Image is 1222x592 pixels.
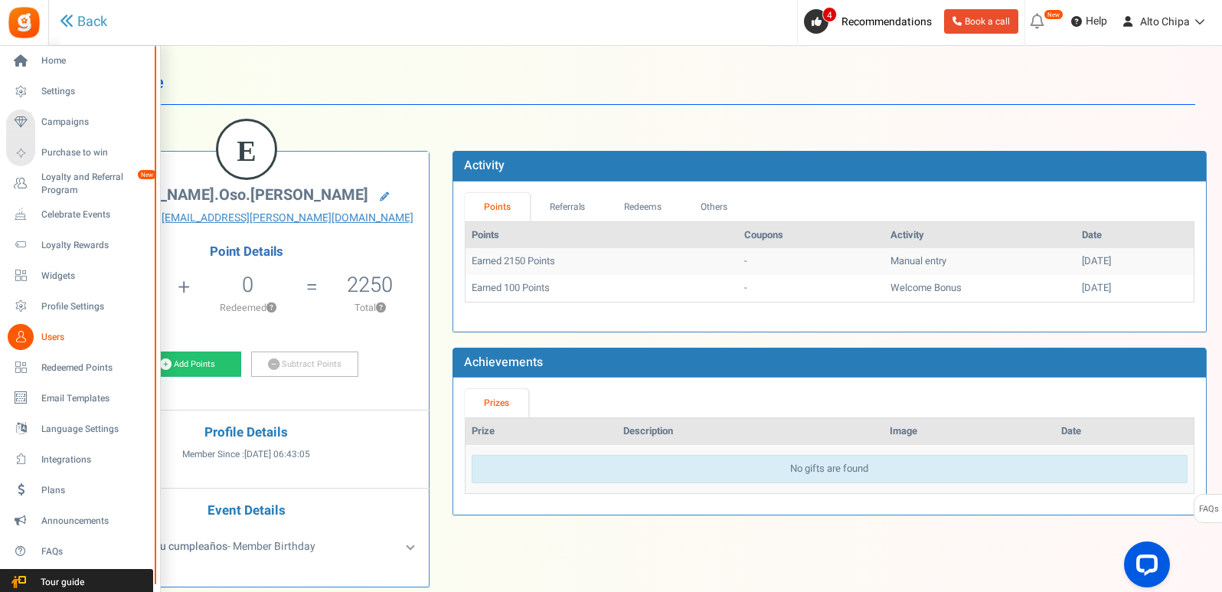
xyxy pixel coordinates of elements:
[738,222,884,249] th: Coupons
[6,385,153,411] a: Email Templates
[242,273,253,296] h5: 0
[41,146,149,159] span: Purchase to win
[376,303,386,313] button: ?
[6,201,153,227] a: Celebrate Events
[76,211,417,226] a: [PERSON_NAME][EMAIL_ADDRESS][PERSON_NAME][DOMAIN_NAME]
[7,5,41,40] img: Gratisfaction
[41,300,149,313] span: Profile Settings
[41,208,149,221] span: Celebrate Events
[118,538,315,554] span: - Member Birthday
[41,361,149,374] span: Redeemed Points
[182,448,310,461] span: Member Since :
[6,140,153,166] a: Purchase to win
[6,232,153,258] a: Loyalty Rewards
[6,48,153,74] a: Home
[192,301,305,315] p: Redeemed
[6,110,153,136] a: Campaigns
[347,273,393,296] h5: 2250
[137,169,157,180] em: New
[6,293,153,319] a: Profile Settings
[530,193,605,221] a: Referrals
[6,416,153,442] a: Language Settings
[884,275,1076,302] td: Welcome Bonus
[266,303,276,313] button: ?
[1140,14,1190,30] span: Alto Chipa
[944,9,1018,34] a: Book a call
[41,423,149,436] span: Language Settings
[6,79,153,105] a: Settings
[41,453,149,466] span: Integrations
[1082,254,1188,269] div: [DATE]
[605,193,681,221] a: Redeems
[738,275,884,302] td: -
[64,245,429,259] h4: Point Details
[41,331,149,344] span: Users
[890,253,946,268] span: Manual entry
[41,116,149,129] span: Campaigns
[465,193,531,221] a: Points
[6,324,153,350] a: Users
[884,222,1076,249] th: Activity
[75,61,1195,105] h1: User Profile
[841,14,932,30] span: Recommendations
[41,171,153,197] span: Loyalty and Referral Program
[218,121,275,181] figcaption: E
[41,270,149,283] span: Widgets
[319,301,421,315] p: Total
[6,263,153,289] a: Widgets
[1082,281,1188,296] div: [DATE]
[7,576,114,589] span: Tour guide
[466,222,738,249] th: Points
[41,392,149,405] span: Email Templates
[466,248,738,275] td: Earned 2150 Points
[41,239,149,252] span: Loyalty Rewards
[1198,495,1219,524] span: FAQs
[465,389,529,417] a: Prizes
[472,455,1188,483] div: No gifts are found
[1065,9,1113,34] a: Help
[617,418,884,445] th: Description
[464,156,505,175] b: Activity
[96,184,368,206] span: [PERSON_NAME].oso.[PERSON_NAME]
[681,193,747,221] a: Others
[1076,222,1194,249] th: Date
[804,9,938,34] a: 4 Recommendations
[6,508,153,534] a: Announcements
[76,426,417,440] h4: Profile Details
[822,7,837,22] span: 4
[884,418,1055,445] th: Image
[1055,418,1194,445] th: Date
[134,352,241,378] a: Add Points
[738,248,884,275] td: -
[6,446,153,473] a: Integrations
[466,418,617,445] th: Prize
[244,448,310,461] span: [DATE] 06:43:05
[41,515,149,528] span: Announcements
[1082,14,1107,29] span: Help
[41,54,149,67] span: Home
[118,538,227,554] b: Ingresa tu cumpleaños
[6,538,153,564] a: FAQs
[41,545,149,558] span: FAQs
[76,504,417,518] h4: Event Details
[251,352,358,378] a: Subtract Points
[1044,9,1064,20] em: New
[6,355,153,381] a: Redeemed Points
[6,477,153,503] a: Plans
[466,275,738,302] td: Earned 100 Points
[41,484,149,497] span: Plans
[6,171,153,197] a: Loyalty and Referral Program New
[41,85,149,98] span: Settings
[464,353,543,371] b: Achievements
